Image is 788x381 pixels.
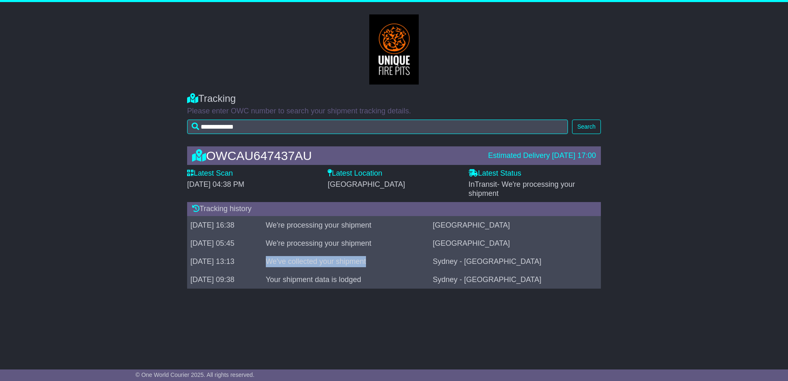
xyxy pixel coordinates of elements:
div: Estimated Delivery [DATE] 17:00 [488,151,596,160]
td: [GEOGRAPHIC_DATA] [429,216,601,234]
label: Latest Location [328,169,382,178]
p: Please enter OWC number to search your shipment tracking details. [187,107,601,116]
img: GetCustomerLogo [369,14,419,85]
td: [DATE] 05:45 [187,234,263,252]
span: © One World Courier 2025. All rights reserved. [136,372,255,378]
td: [DATE] 09:38 [187,270,263,289]
label: Latest Scan [187,169,233,178]
span: [DATE] 04:38 PM [187,180,244,188]
button: Search [572,120,601,134]
td: Sydney - [GEOGRAPHIC_DATA] [429,270,601,289]
td: [DATE] 13:13 [187,252,263,270]
td: [GEOGRAPHIC_DATA] [429,234,601,252]
td: Sydney - [GEOGRAPHIC_DATA] [429,252,601,270]
div: OWCAU647437AU [188,149,484,162]
span: [GEOGRAPHIC_DATA] [328,180,405,188]
span: - We're processing your shipment [469,180,575,198]
td: We're processing your shipment [263,234,429,252]
div: Tracking [187,93,601,105]
td: Your shipment data is lodged [263,270,429,289]
label: Latest Status [469,169,521,178]
div: Tracking history [187,202,601,216]
td: We've collected your shipment [263,252,429,270]
td: [DATE] 16:38 [187,216,263,234]
span: InTransit [469,180,575,198]
td: We're processing your shipment [263,216,429,234]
